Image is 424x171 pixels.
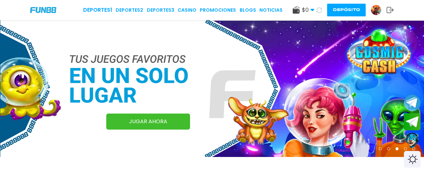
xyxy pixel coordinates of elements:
[240,7,256,14] a: BLOGS
[83,6,112,14] a: Deportes1
[371,5,381,15] img: Avatar
[106,114,190,130] a: JUGAR AHORA
[200,7,236,14] a: Promociones
[302,6,314,14] span: $ 0
[404,94,421,112] button: Join telegram channel
[259,7,283,14] a: NOTICIAS
[147,7,174,14] a: Deportes3
[116,7,143,14] a: Deportes2
[327,4,366,16] button: Depósito
[404,132,421,149] button: Contact customer service
[404,113,421,131] button: Join telegram
[404,151,421,168] div: Switch theme
[371,5,386,15] a: Avatar
[178,7,196,14] a: CASINO
[30,7,56,13] img: Company Logo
